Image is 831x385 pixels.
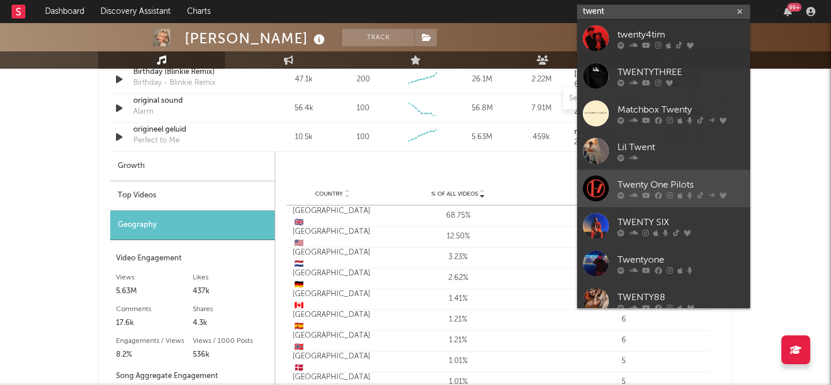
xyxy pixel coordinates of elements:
a: Birthday (Blinkie Remix) [133,66,254,78]
div: 1.41% [378,293,538,305]
button: Track [342,29,414,46]
div: [GEOGRAPHIC_DATA] [293,330,372,353]
div: 1.01% [378,356,538,367]
div: Geography [110,211,275,240]
div: TWENTYTHREE [617,65,744,79]
div: Birthday - Blinkie Remix [133,77,215,89]
a: Twenty One Pilots [577,170,750,207]
div: 3.23% [378,252,538,263]
a: twenty4tim [577,20,750,57]
div: Likes [193,271,269,285]
div: 459k [515,132,568,143]
div: 1.21% [378,314,538,326]
div: [GEOGRAPHIC_DATA] [293,205,372,228]
div: 16 [544,252,703,263]
div: Twentyone [617,253,744,267]
div: 5.63M [455,132,509,143]
div: 437k [193,285,269,298]
a: TWENTYTHREE [577,57,750,95]
div: 7 [544,293,703,305]
span: Country [315,190,343,197]
div: Engagements / Views [116,334,193,348]
div: 47.1k [277,74,331,85]
strong: ninatokaya [574,128,613,136]
a: Lil Twent [577,132,750,170]
div: Lil Twent [617,140,744,154]
div: 5 [544,356,703,367]
div: TWENTY88 [617,290,744,304]
div: [GEOGRAPHIC_DATA] [293,268,372,290]
div: 100 [357,132,369,143]
div: 68.75% [378,210,538,222]
div: Song Aggregate Engagement [116,369,269,383]
div: Shares [193,302,269,316]
div: 4.3k [193,316,269,330]
div: 536k [193,348,269,362]
span: 🇩🇪 [294,281,304,289]
div: [GEOGRAPHIC_DATA] [293,247,372,270]
div: 63.2k followers [574,81,654,89]
div: 6 [544,335,703,346]
span: 🇨🇦 [294,302,304,309]
div: 2.22M [515,74,568,85]
div: twenty4tim [617,28,744,42]
a: ninatokaya [574,128,654,136]
div: 13 [544,272,703,284]
div: 2.62% [378,272,538,284]
strong: [PERSON_NAME] [574,70,634,78]
div: [PERSON_NAME] [185,29,328,48]
div: 200 [357,74,370,85]
div: 5.63M [116,285,193,298]
a: TWENTY88 [577,282,750,320]
div: 8.2% [116,348,193,362]
div: 1.21% [378,335,538,346]
a: [PERSON_NAME] [574,70,654,79]
div: Video Engagement [116,252,269,266]
a: origineel geluid [133,124,254,136]
div: [GEOGRAPHIC_DATA] [293,309,372,332]
div: 222k followers [574,139,654,147]
input: Search by song name or URL [563,94,685,103]
div: 62 [544,231,703,242]
span: 🇬🇧 [294,219,304,226]
div: 341 [544,210,703,222]
span: 🇪🇸 [294,323,304,330]
span: 🇳🇱 [294,260,304,268]
div: Twenty One Pilots [617,178,744,192]
a: TWENTY SIX [577,207,750,245]
div: 6 [544,314,703,326]
div: [GEOGRAPHIC_DATA] [293,351,372,373]
div: Top Videos [110,181,275,211]
div: 10.5k [277,132,331,143]
div: Growth [110,152,275,181]
div: 99 + [787,3,802,12]
button: 99+ [784,7,792,16]
span: 🇩🇰 [294,364,304,372]
div: 12.50% [378,231,538,242]
a: Twentyone [577,245,750,282]
span: % of all Videos [431,190,478,197]
div: 26.1M [455,74,509,85]
span: 🇳🇴 [294,343,304,351]
div: [GEOGRAPHIC_DATA] [293,289,372,311]
div: Perfect to Me [133,135,179,147]
a: Matchbox Twenty [577,95,750,132]
div: Comments [116,302,193,316]
div: Matchbox Twenty [617,103,744,117]
div: TWENTY SIX [617,215,744,229]
div: Alarm [133,106,154,118]
div: Views / 1000 Posts [193,334,269,348]
div: 17.6k [116,316,193,330]
div: [GEOGRAPHIC_DATA] [293,226,372,249]
input: Search for artists [577,5,750,19]
span: 🇺🇸 [294,240,304,247]
div: Views [116,271,193,285]
div: 462k followers [574,110,654,118]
